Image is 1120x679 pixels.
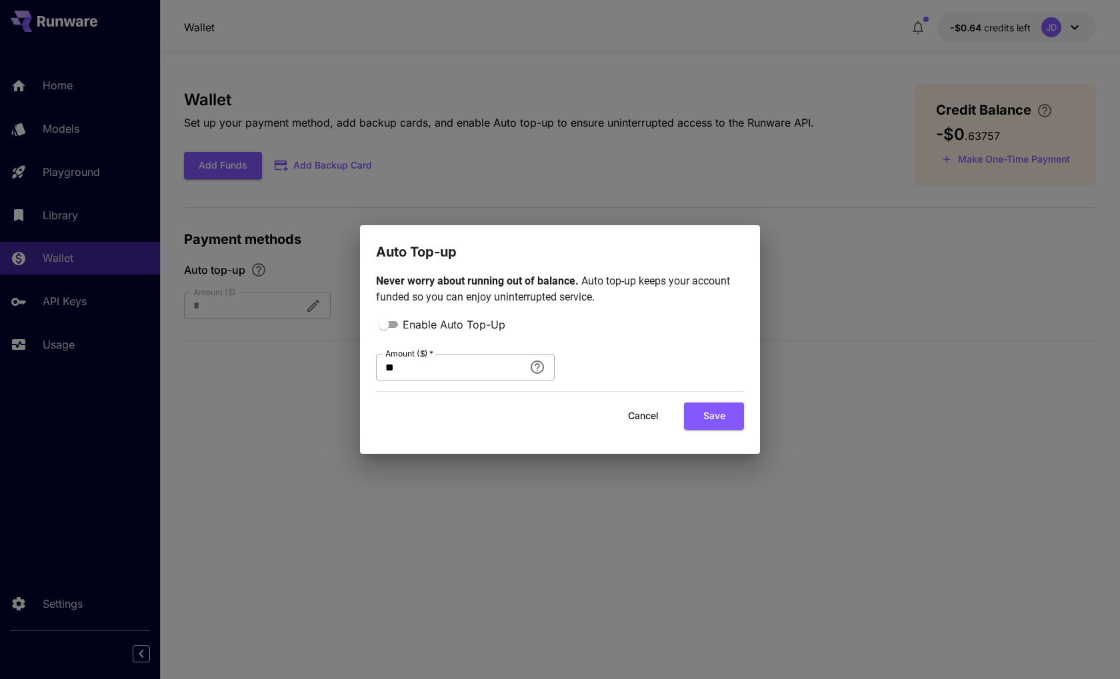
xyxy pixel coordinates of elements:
label: Amount ($) [385,348,433,359]
span: Never worry about running out of balance. [376,275,581,287]
button: Save [684,402,744,430]
button: Cancel [613,402,673,430]
p: Auto top-up keeps your account funded so you can enjoy uninterrupted service. [376,273,744,305]
h2: Auto Top-up [360,225,760,263]
span: Enable Auto Top-Up [403,317,505,333]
